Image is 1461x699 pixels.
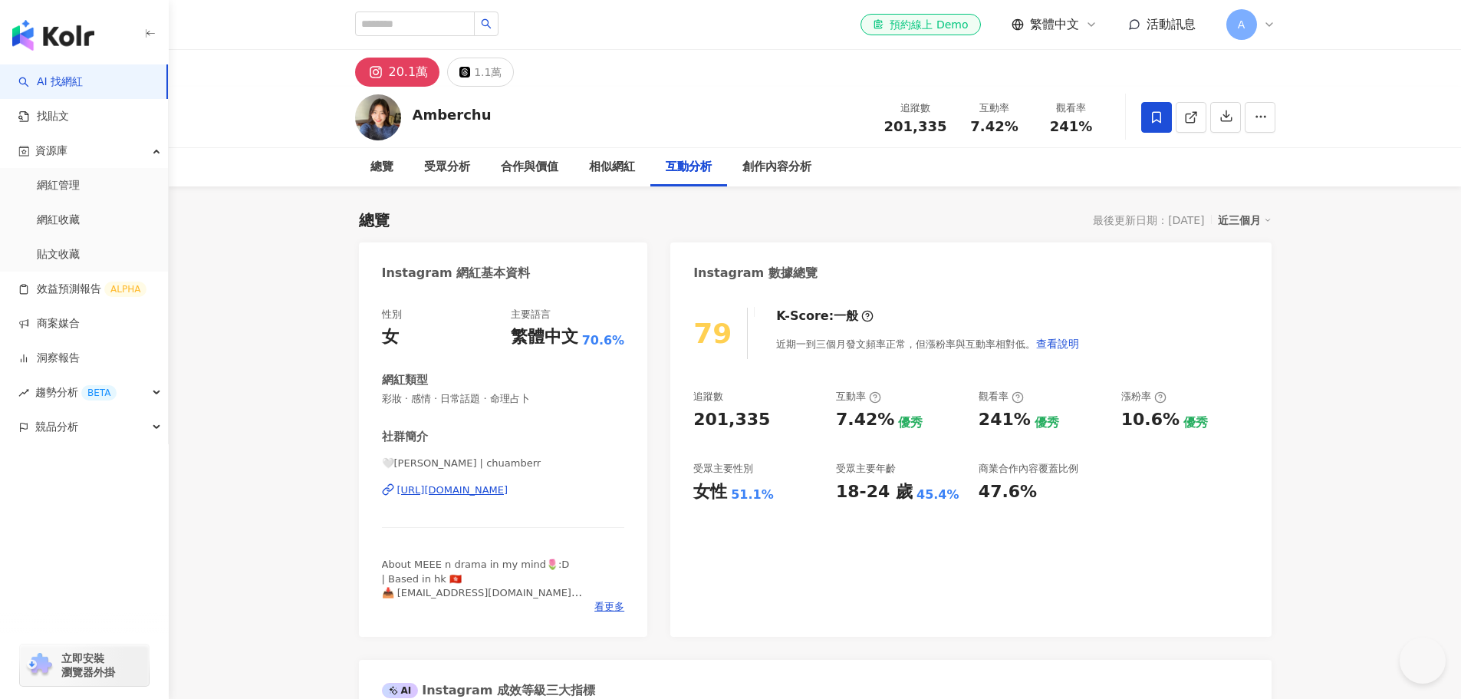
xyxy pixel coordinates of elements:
[693,265,818,282] div: Instagram 數據總覽
[884,118,947,134] span: 201,335
[582,332,625,349] span: 70.6%
[382,682,595,699] div: Instagram 成效等級三大指標
[836,480,913,504] div: 18-24 歲
[693,390,723,404] div: 追蹤數
[1400,638,1446,684] iframe: Help Scout Beacon - Open
[873,17,968,32] div: 預約線上 Demo
[447,58,514,87] button: 1.1萬
[836,390,881,404] div: 互動率
[1093,214,1204,226] div: 最後更新日期：[DATE]
[1238,16,1245,33] span: A
[37,247,80,262] a: 貼文收藏
[382,265,531,282] div: Instagram 網紅基本資料
[884,101,947,116] div: 追蹤數
[1035,414,1059,431] div: 優秀
[81,385,117,401] div: BETA
[501,158,558,176] div: 合作與價值
[382,683,419,698] div: AI
[1050,119,1093,134] span: 241%
[666,158,712,176] div: 互動分析
[979,480,1037,504] div: 47.6%
[693,408,770,432] div: 201,335
[35,410,78,444] span: 競品分析
[382,559,582,640] span: About MEEE n drama in my mind🌷:D | Based in hk 🇭🇰 📥 [EMAIL_ADDRESS][DOMAIN_NAME] 📲 work-6229 7359...
[1035,328,1080,359] button: 查看說明
[511,308,551,321] div: 主要語言
[355,58,440,87] button: 20.1萬
[474,61,502,83] div: 1.1萬
[1030,16,1079,33] span: 繁體中文
[12,20,94,51] img: logo
[389,61,429,83] div: 20.1萬
[836,462,896,476] div: 受眾主要年齡
[25,653,54,678] img: chrome extension
[424,158,470,176] div: 受眾分析
[382,457,625,470] span: 🤍[PERSON_NAME] | chuamberr
[594,600,624,614] span: 看更多
[1036,338,1079,350] span: 查看說明
[966,101,1024,116] div: 互動率
[61,651,115,679] span: 立即安裝 瀏覽器外掛
[589,158,635,176] div: 相似網紅
[776,328,1080,359] div: 近期一到三個月發文頻率正常，但漲粉率與互動率相對低。
[382,325,399,349] div: 女
[355,94,401,140] img: KOL Avatar
[916,486,959,503] div: 45.4%
[397,483,508,497] div: [URL][DOMAIN_NAME]
[359,209,390,231] div: 總覽
[979,390,1024,404] div: 觀看率
[742,158,811,176] div: 創作內容分析
[382,392,625,406] span: 彩妝 · 感情 · 日常話題 · 命理占卜
[776,308,874,325] div: K-Score :
[382,429,428,445] div: 社群簡介
[413,105,492,124] div: Amberchu
[836,408,894,432] div: 7.42%
[1147,17,1196,31] span: 活動訊息
[37,178,80,193] a: 網紅管理
[18,351,80,366] a: 洞察報告
[511,325,578,349] div: 繁體中文
[20,645,149,686] a: chrome extension立即安裝 瀏覽器外掛
[860,14,980,35] a: 預約線上 Demo
[18,109,69,124] a: 找貼文
[481,18,492,29] span: search
[18,316,80,331] a: 商案媒合
[37,213,80,228] a: 網紅收藏
[979,408,1031,432] div: 241%
[1121,390,1166,404] div: 漲粉率
[1121,408,1180,432] div: 10.6%
[35,134,67,168] span: 資源庫
[970,119,1018,134] span: 7.42%
[18,282,146,297] a: 效益預測報告ALPHA
[693,480,727,504] div: 女性
[1218,210,1272,230] div: 近三個月
[382,308,402,321] div: 性別
[18,74,83,90] a: searchAI 找網紅
[979,462,1078,476] div: 商業合作內容覆蓋比例
[18,387,29,398] span: rise
[382,483,625,497] a: [URL][DOMAIN_NAME]
[834,308,858,325] div: 一般
[370,158,393,176] div: 總覽
[35,375,117,410] span: 趨勢分析
[731,486,774,503] div: 51.1%
[693,318,732,349] div: 79
[898,414,923,431] div: 優秀
[693,462,753,476] div: 受眾主要性別
[382,372,428,388] div: 網紅類型
[1042,101,1101,116] div: 觀看率
[1183,414,1208,431] div: 優秀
